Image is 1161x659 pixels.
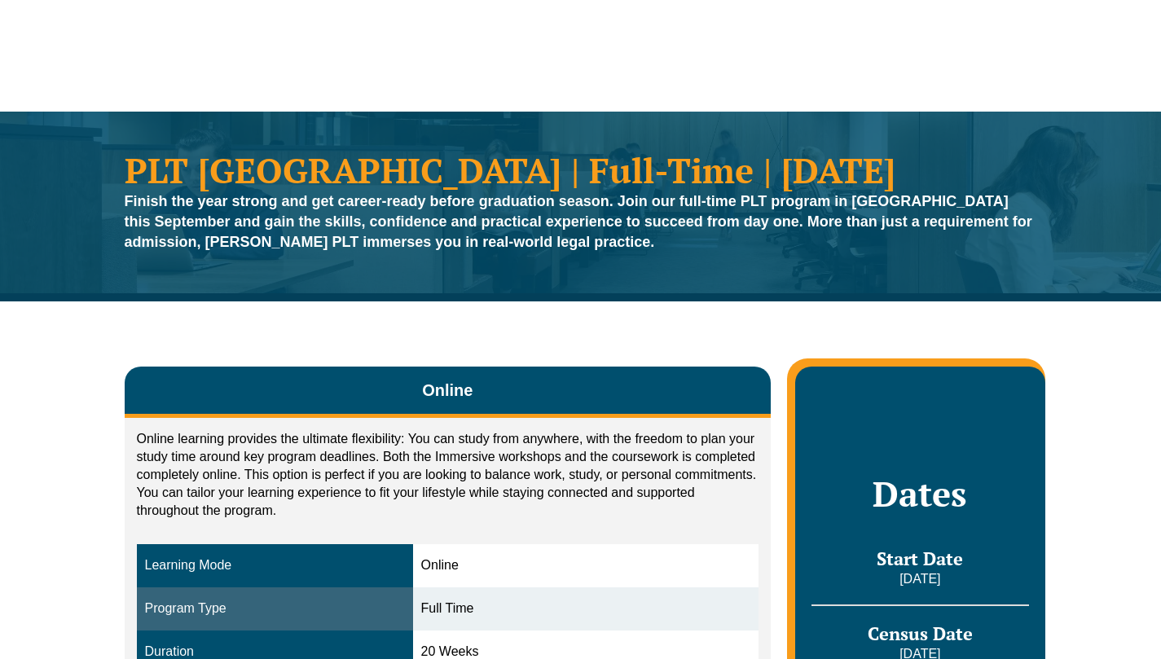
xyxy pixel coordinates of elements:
p: Online learning provides the ultimate flexibility: You can study from anywhere, with the freedom ... [137,430,759,520]
div: Learning Mode [145,556,405,575]
span: Online [422,379,473,402]
h2: Dates [811,473,1028,514]
strong: Finish the year strong and get career-ready before graduation season. Join our full-time PLT prog... [125,193,1032,250]
p: [DATE] [811,570,1028,588]
div: Full Time [421,600,751,618]
h1: PLT [GEOGRAPHIC_DATA] | Full-Time | [DATE] [125,152,1037,187]
div: Online [421,556,751,575]
span: Start Date [877,547,963,570]
div: Program Type [145,600,405,618]
span: Census Date [868,622,973,645]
